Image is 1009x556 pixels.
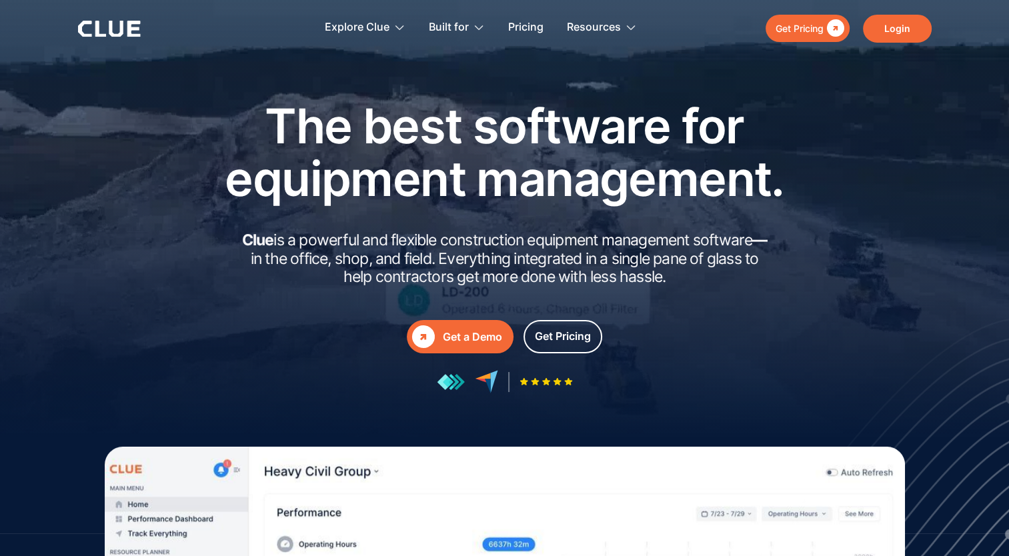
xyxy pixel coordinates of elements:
[407,320,514,353] a: Get a Demo
[776,20,824,37] div: Get Pricing
[205,99,805,205] h1: The best software for equipment management.
[475,370,498,393] img: reviews at capterra
[535,328,591,345] div: Get Pricing
[508,7,544,49] a: Pricing
[412,325,435,348] div: 
[443,329,502,345] div: Get a Demo
[766,15,850,42] a: Get Pricing
[863,15,932,43] a: Login
[437,373,465,391] img: reviews at getapp
[770,370,1009,556] iframe: Chat Widget
[752,231,767,249] strong: —
[429,7,485,49] div: Built for
[242,231,274,249] strong: Clue
[567,7,637,49] div: Resources
[567,7,621,49] div: Resources
[325,7,405,49] div: Explore Clue
[238,231,772,287] h2: is a powerful and flexible construction equipment management software in the office, shop, and fi...
[520,377,573,386] img: Five-star rating icon
[824,20,844,37] div: 
[429,7,469,49] div: Built for
[524,320,602,353] a: Get Pricing
[325,7,389,49] div: Explore Clue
